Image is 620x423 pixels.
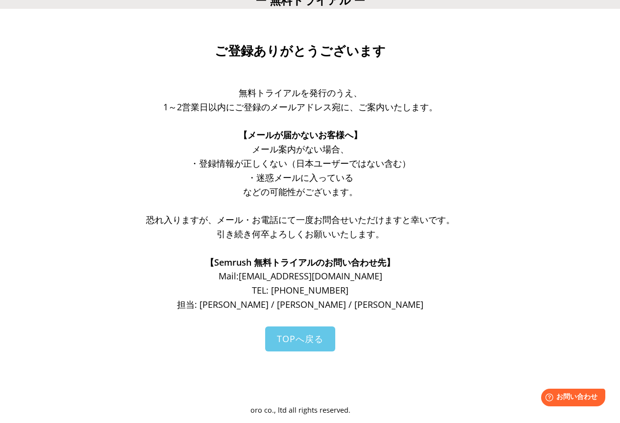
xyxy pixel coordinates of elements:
span: 【メールが届かないお客様へ】 [239,129,362,141]
span: 無料トライアルを発行のうえ、 [239,87,362,99]
a: TOPへ戻る [265,326,335,351]
span: 担当: [PERSON_NAME] / [PERSON_NAME] / [PERSON_NAME] [177,299,423,310]
iframe: Help widget launcher [533,385,609,412]
span: 引き続き何卒よろしくお願いいたします。 [217,228,384,240]
span: Mail: [EMAIL_ADDRESS][DOMAIN_NAME] [219,270,382,282]
span: 【Semrush 無料トライアルのお問い合わせ先】 [205,256,395,268]
span: 恐れ入りますが、メール・お電話にて一度お問合せいただけますと幸いです。 [146,214,455,225]
span: ・迷惑メールに入っている [248,172,353,183]
span: oro co., ltd all rights reserved. [250,405,350,415]
span: ・登録情報が正しくない（日本ユーザーではない含む） [190,157,411,169]
span: 1～2営業日以内にご登録のメールアドレス宛に、ご案内いたします。 [163,101,438,113]
span: TEL: [PHONE_NUMBER] [252,284,348,296]
span: TOPへ戻る [277,333,323,345]
span: ご登録ありがとうございます [215,44,386,58]
span: メール案内がない場合、 [252,143,349,155]
span: などの可能性がございます。 [243,186,358,198]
